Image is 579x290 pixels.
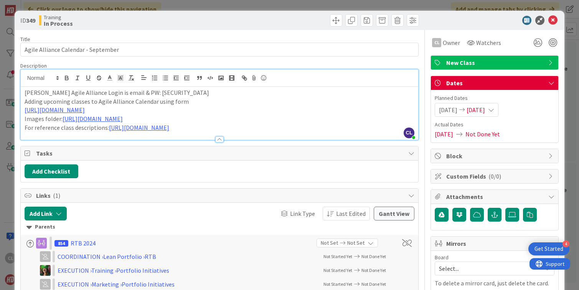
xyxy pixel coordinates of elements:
[26,223,413,231] div: Parents
[20,16,35,25] span: ID
[323,281,352,287] span: Not Started Yet
[361,281,386,287] span: Not Done Yet
[446,58,544,67] span: New Class
[347,239,365,247] span: Not Set
[20,36,30,43] label: Title
[25,106,85,114] a: [URL][DOMAIN_NAME]
[361,254,386,259] span: Not Done Yet
[374,207,414,220] button: Gantt View
[439,263,537,274] span: Select...
[58,266,257,275] div: EXECUTION › Training › Portfolio Initiatives
[44,20,73,27] b: In Process
[528,242,569,255] div: Open Get Started checklist, remaining modules: 4
[323,267,352,273] span: Not Started Yet
[58,280,257,289] div: EXECUTION › Marketing › Portfolio Initiatives
[361,267,386,273] span: Not Done Yet
[446,172,544,181] span: Custom Fields
[435,255,449,260] span: Board
[25,97,415,106] p: Adding upcoming classes to Agile Alliance Calendar using form
[20,62,47,69] span: Description
[476,38,501,47] span: Watchers
[36,191,405,200] span: Links
[20,43,419,56] input: type card name here...
[40,265,51,276] img: SL
[36,149,405,158] span: Tasks
[58,252,257,261] div: COORDINATION › Lean Portfolio › RTB
[25,207,67,220] button: Add Link
[435,129,453,139] span: [DATE]
[25,123,415,132] p: For reference class descriptions:
[446,151,544,161] span: Block
[26,17,35,24] b: 349
[109,124,169,131] a: [URL][DOMAIN_NAME]
[336,209,366,218] span: Last Edited
[404,128,414,138] span: CL
[25,164,78,178] button: Add Checklist
[321,239,338,247] span: Not Set
[25,88,415,97] p: [PERSON_NAME] Agile Alliance Login is email & PW: [SECURITY_DATA]
[323,207,370,220] button: Last Edited
[446,239,544,248] span: Mirrors
[534,245,563,253] div: Get Started
[488,172,501,180] span: ( 0/0 )
[16,1,35,10] span: Support
[290,209,315,218] span: Link Type
[443,38,460,47] span: Owner
[63,115,123,123] a: [URL][DOMAIN_NAME]
[71,239,96,248] div: RTB 2024
[563,240,569,247] div: 4
[446,192,544,201] span: Attachments
[435,94,554,102] span: Planned Dates
[467,105,485,114] span: [DATE]
[432,38,441,47] div: CL
[25,114,415,123] p: Images folder:
[323,254,352,259] span: Not Started Yet
[446,78,544,88] span: Dates
[54,240,68,247] span: 854
[435,121,554,129] span: Actual Dates
[439,105,457,114] span: [DATE]
[465,129,500,139] span: Not Done Yet
[53,192,60,199] span: ( 1 )
[44,14,73,20] span: Training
